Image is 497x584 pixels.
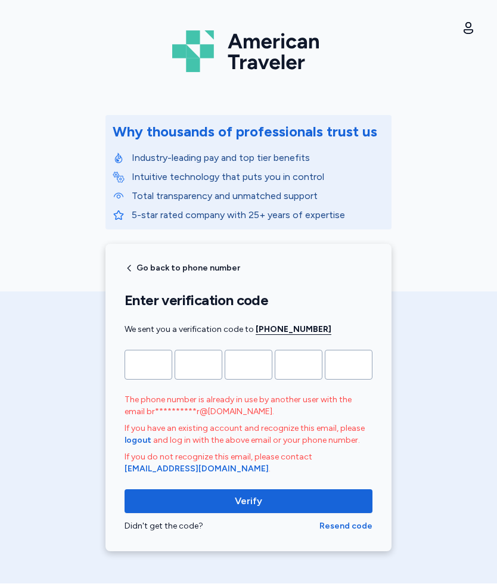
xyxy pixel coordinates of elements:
input: Please enter OTP character 1 [125,350,172,380]
div: If you do not recognize this email, please contact . [125,452,372,476]
div: If you have an existing account and recognize this email, please and log in with the above email ... [125,423,372,447]
div: Why thousands of professionals trust us [113,123,377,142]
span: We sent you a verification code to [125,325,331,336]
button: logout [125,435,151,447]
div: The phone number is already in use by another user with the email br**********r@[DOMAIN_NAME]. [125,394,372,418]
input: Please enter OTP character 2 [175,350,222,380]
input: Please enter OTP character 4 [275,350,322,380]
input: Please enter OTP character 5 [325,350,372,380]
span: Verify [235,495,262,509]
button: Resend code [319,521,372,533]
input: Please enter OTP character 3 [225,350,272,380]
a: [EMAIL_ADDRESS][DOMAIN_NAME] [125,464,269,474]
p: Industry-leading pay and top tier benefits [132,151,384,166]
p: Intuitive technology that puts you in control [132,170,384,185]
button: Go back to phone number [125,264,240,274]
span: Go back to phone number [136,265,240,273]
div: Didn't get the code? [125,521,319,533]
button: Verify [125,490,372,514]
p: Total transparency and unmatched support [132,190,384,204]
h1: Enter verification code [125,292,372,310]
p: 5-star rated company with 25+ years of expertise [132,209,384,223]
img: Logo [172,26,325,77]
